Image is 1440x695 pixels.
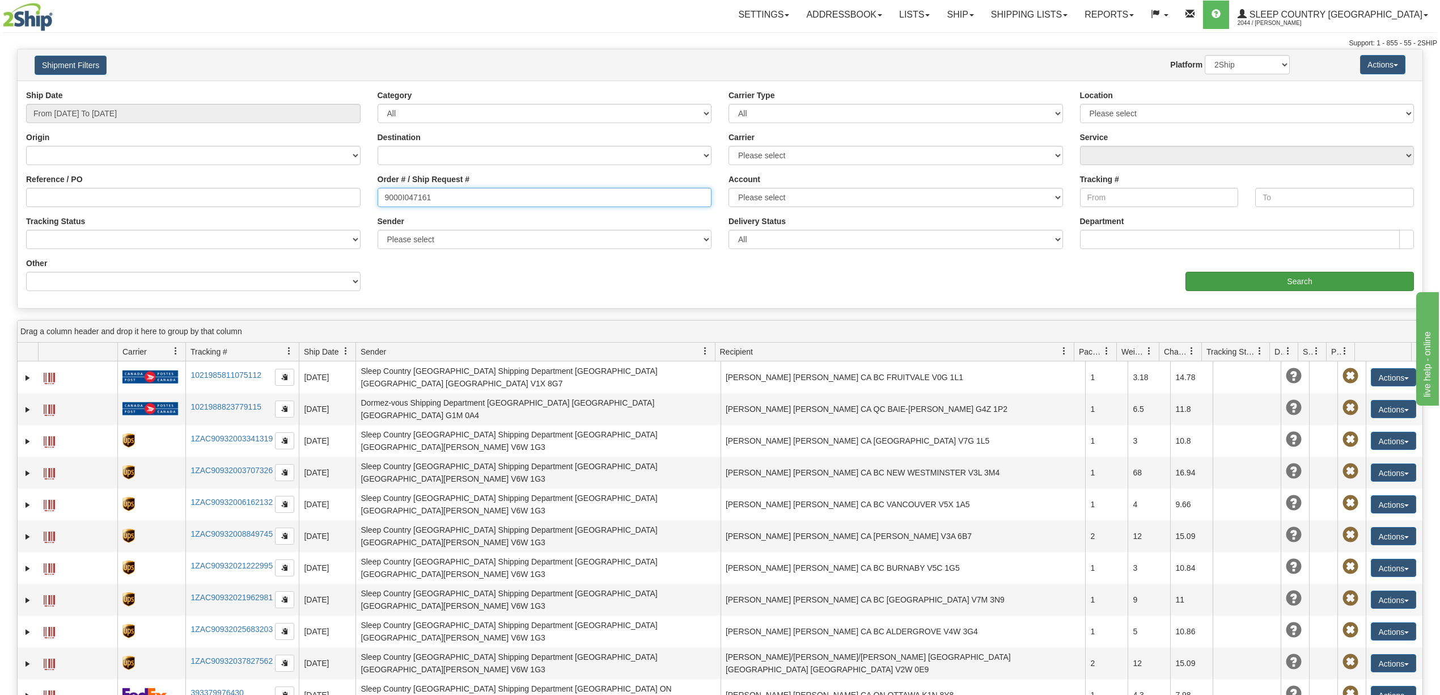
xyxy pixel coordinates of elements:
[122,370,178,384] img: 20 - Canada Post
[729,132,755,143] label: Carrier
[1085,457,1128,488] td: 1
[299,361,355,393] td: [DATE]
[26,258,47,269] label: Other
[1054,342,1074,361] a: Recipient filter column settings
[22,404,33,415] a: Expand
[190,434,273,443] a: 1ZAC90932003341319
[721,393,1086,425] td: [PERSON_NAME] [PERSON_NAME] CA QC BAIE-[PERSON_NAME] G4Z 1P2
[1286,432,1302,448] span: Unknown
[355,393,721,425] td: Dormez-vous Shipping Department [GEOGRAPHIC_DATA] [GEOGRAPHIC_DATA] [GEOGRAPHIC_DATA] G1M 0A4
[361,346,386,357] span: Sender
[1170,616,1213,647] td: 10.86
[1170,393,1213,425] td: 11.8
[798,1,891,29] a: Addressbook
[1128,552,1170,584] td: 3
[1342,654,1358,670] span: Pickup Not Assigned
[1128,393,1170,425] td: 6.5
[720,346,753,357] span: Recipient
[1128,647,1170,679] td: 12
[44,622,55,640] a: Label
[1080,174,1119,185] label: Tracking #
[378,216,404,227] label: Sender
[190,593,273,602] a: 1ZAC90932021962981
[355,361,721,393] td: Sleep Country [GEOGRAPHIC_DATA] Shipping Department [GEOGRAPHIC_DATA] [GEOGRAPHIC_DATA] [GEOGRAPH...
[166,342,185,361] a: Carrier filter column settings
[1342,622,1358,638] span: Pickup Not Assigned
[355,520,721,552] td: Sleep Country [GEOGRAPHIC_DATA] Shipping Department [GEOGRAPHIC_DATA] [GEOGRAPHIC_DATA][PERSON_NA...
[1274,346,1284,357] span: Delivery Status
[1128,584,1170,616] td: 9
[1170,425,1213,457] td: 10.8
[44,431,55,449] a: Label
[3,3,53,31] img: logo2044.jpg
[1128,520,1170,552] td: 12
[122,561,134,575] img: 8 - UPS
[1286,495,1302,511] span: Unknown
[982,1,1076,29] a: Shipping lists
[1085,584,1128,616] td: 1
[122,402,178,416] img: 20 - Canada Post
[378,132,421,143] label: Destination
[1286,464,1302,479] span: Unknown
[1371,559,1416,577] button: Actions
[1342,495,1358,511] span: Pickup Not Assigned
[1170,488,1213,520] td: 9.66
[1085,425,1128,457] td: 1
[1229,1,1437,29] a: Sleep Country [GEOGRAPHIC_DATA] 2044 / [PERSON_NAME]
[1286,368,1302,384] span: Unknown
[1371,527,1416,545] button: Actions
[1286,622,1302,638] span: Unknown
[9,7,105,20] div: live help - online
[22,531,33,542] a: Expand
[190,625,273,634] a: 1ZAC90932025683203
[275,369,294,386] button: Copy to clipboard
[3,39,1437,48] div: Support: 1 - 855 - 55 - 2SHIP
[190,529,273,538] a: 1ZAC90932008849745
[1170,552,1213,584] td: 10.84
[1371,400,1416,418] button: Actions
[729,216,786,227] label: Delivery Status
[1170,457,1213,488] td: 16.94
[1250,342,1269,361] a: Tracking Status filter column settings
[1286,654,1302,670] span: Unknown
[1128,361,1170,393] td: 3.18
[22,372,33,384] a: Expand
[721,584,1086,616] td: [PERSON_NAME] [PERSON_NAME] CA BC [GEOGRAPHIC_DATA] V7M 3N9
[299,425,355,457] td: [DATE]
[44,368,55,386] a: Label
[729,174,760,185] label: Account
[721,520,1086,552] td: [PERSON_NAME] [PERSON_NAME] CA [PERSON_NAME] V3A 6B7
[1079,346,1103,357] span: Packages
[275,401,294,418] button: Copy to clipboard
[721,552,1086,584] td: [PERSON_NAME] [PERSON_NAME] CA BC BURNABY V5C 1G5
[1342,368,1358,384] span: Pickup Not Assigned
[26,132,49,143] label: Origin
[190,561,273,570] a: 1ZAC90932021222995
[1085,552,1128,584] td: 1
[1286,591,1302,606] span: Unknown
[122,433,134,448] img: 8 - UPS
[891,1,938,29] a: Lists
[1371,432,1416,450] button: Actions
[1371,368,1416,386] button: Actions
[275,432,294,449] button: Copy to clipboard
[721,361,1086,393] td: [PERSON_NAME] [PERSON_NAME] CA BC FRUITVALE V0G 1L1
[1371,591,1416,609] button: Actions
[1247,10,1422,19] span: Sleep Country [GEOGRAPHIC_DATA]
[122,465,134,479] img: 8 - UPS
[355,584,721,616] td: Sleep Country [GEOGRAPHIC_DATA] Shipping Department [GEOGRAPHIC_DATA] [GEOGRAPHIC_DATA][PERSON_NA...
[355,488,721,520] td: Sleep Country [GEOGRAPHIC_DATA] Shipping Department [GEOGRAPHIC_DATA] [GEOGRAPHIC_DATA][PERSON_NA...
[275,623,294,640] button: Copy to clipboard
[355,616,721,647] td: Sleep Country [GEOGRAPHIC_DATA] Shipping Department [GEOGRAPHIC_DATA] [GEOGRAPHIC_DATA][PERSON_NA...
[1085,520,1128,552] td: 2
[1085,616,1128,647] td: 1
[721,647,1086,679] td: [PERSON_NAME]/[PERSON_NAME]/[PERSON_NAME] [GEOGRAPHIC_DATA] [GEOGRAPHIC_DATA] [GEOGRAPHIC_DATA] V...
[122,529,134,543] img: 8 - UPS
[1185,272,1414,291] input: Search
[1303,346,1312,357] span: Shipment Issues
[22,658,33,669] a: Expand
[336,342,355,361] a: Ship Date filter column settings
[721,616,1086,647] td: [PERSON_NAME] [PERSON_NAME] CA BC ALDERGROVE V4W 3G4
[190,498,273,507] a: 1ZAC90932006162132
[1360,55,1405,74] button: Actions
